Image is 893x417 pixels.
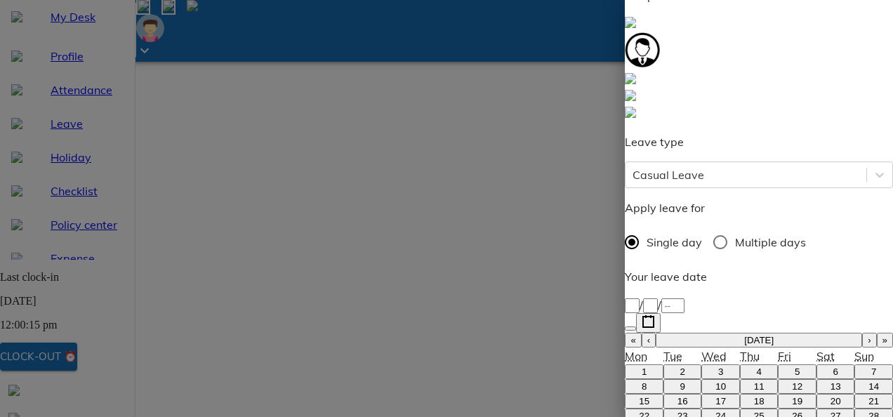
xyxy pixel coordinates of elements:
button: September 6, 2025 [816,364,855,379]
abbr: Tuesday [663,349,682,363]
img: defaultEmp.0e2b4d71.svg [625,90,636,101]
button: September 18, 2025 [740,394,779,409]
button: September 5, 2025 [778,364,816,379]
abbr: September 21, 2025 [868,396,879,406]
button: September 10, 2025 [701,379,740,394]
abbr: September 16, 2025 [677,396,688,406]
span: Multiple days [735,234,806,251]
input: -- [643,298,658,313]
button: September 3, 2025 [701,364,740,379]
abbr: September 18, 2025 [754,396,765,406]
img: defaultEmp.0e2b4d71.svg [625,73,636,84]
abbr: September 5, 2025 [795,366,800,377]
abbr: Friday [778,349,791,363]
abbr: September 15, 2025 [639,396,649,406]
button: « [625,333,641,347]
button: September 7, 2025 [854,364,893,379]
img: defaultEmp.0e2b4d71.svg [625,17,636,28]
span: Single day [647,234,702,251]
button: September 4, 2025 [740,364,779,379]
button: September 17, 2025 [701,394,740,409]
a: Jothish Narayanan [625,32,893,72]
abbr: September 14, 2025 [868,381,879,392]
abbr: September 13, 2025 [831,381,841,392]
abbr: Monday [625,349,647,363]
span: Apply leave for [625,201,705,215]
a: Monisha Rajagopal [625,105,893,122]
abbr: September 9, 2025 [680,381,684,392]
button: ‹ [642,333,656,347]
button: September 15, 2025 [625,394,663,409]
abbr: September 10, 2025 [715,381,726,392]
button: September 14, 2025 [854,379,893,394]
abbr: September 17, 2025 [715,396,726,406]
button: September 9, 2025 [663,379,702,394]
input: -- [625,298,640,313]
abbr: September 4, 2025 [756,366,761,377]
abbr: September 8, 2025 [642,381,647,392]
button: » [877,333,893,347]
a: Vinod Nambiar [625,88,893,105]
div: daytype [625,227,893,257]
abbr: September 6, 2025 [833,366,838,377]
abbr: September 19, 2025 [792,396,802,406]
button: September 11, 2025 [740,379,779,394]
abbr: Sunday [854,349,874,363]
button: September 13, 2025 [816,379,855,394]
abbr: September 12, 2025 [792,381,802,392]
abbr: September 11, 2025 [754,381,765,392]
abbr: September 1, 2025 [642,366,647,377]
abbr: September 7, 2025 [871,366,876,377]
div: Casual Leave [633,166,704,183]
button: September 21, 2025 [854,394,893,409]
button: September 19, 2025 [778,394,816,409]
abbr: September 3, 2025 [718,366,723,377]
abbr: Saturday [816,349,835,363]
button: › [862,333,876,347]
button: September 8, 2025 [625,379,663,394]
input: ---- [661,298,684,313]
span: / [658,298,661,312]
button: September 20, 2025 [816,394,855,409]
button: September 12, 2025 [778,379,816,394]
button: [DATE] [656,333,862,347]
abbr: September 20, 2025 [831,396,841,406]
abbr: Thursday [740,349,760,363]
button: September 16, 2025 [663,394,702,409]
span: Your leave date [625,270,707,284]
button: September 1, 2025 [625,364,663,379]
span: / [640,298,643,312]
abbr: September 2, 2025 [680,366,684,377]
a: sumHR admin [625,72,893,88]
button: September 2, 2025 [663,364,702,379]
a: Rana Niranchan [625,15,893,32]
img: defaultEmp.0e2b4d71.svg [625,107,636,118]
p: Leave type [625,133,893,150]
img: 4a4142c0-d470-4b11-85c5-09421d0ae7c3.jpg [625,32,660,67]
abbr: Wednesday [701,349,727,363]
